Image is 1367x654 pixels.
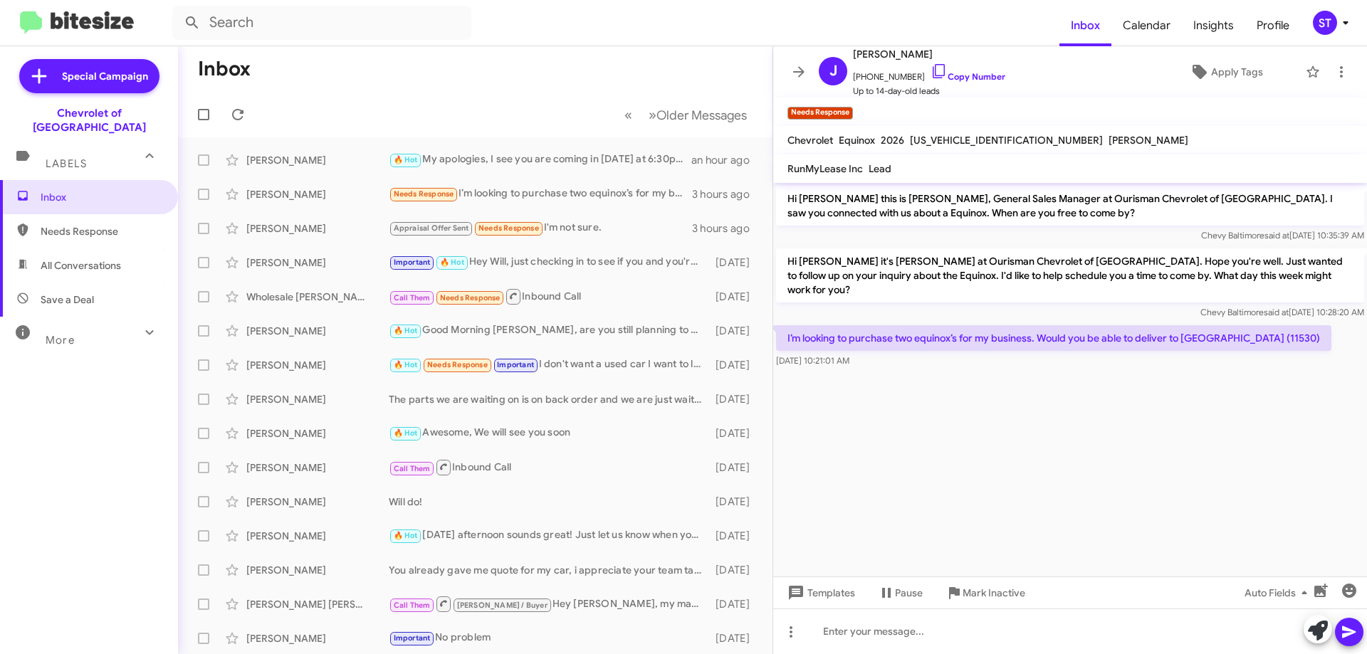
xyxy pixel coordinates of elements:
[1245,580,1313,606] span: Auto Fields
[394,293,431,302] span: Call Them
[829,60,837,83] span: J
[389,288,708,305] div: Inbound Call
[708,392,761,406] div: [DATE]
[853,46,1005,63] span: [PERSON_NAME]
[389,357,708,373] div: I don't want a used car I want to lease a new car
[394,189,454,199] span: Needs Response
[931,71,1005,82] a: Copy Number
[246,426,389,441] div: [PERSON_NAME]
[172,6,471,40] input: Search
[389,563,708,577] div: You already gave me quote for my car, i appreciate your team taking the time to work on me with t...
[389,392,708,406] div: The parts we are waiting on is on back order and we are just waiting for the parts to get her to ...
[394,464,431,473] span: Call Them
[246,221,389,236] div: [PERSON_NAME]
[246,255,389,270] div: [PERSON_NAME]
[246,290,389,304] div: Wholesale [PERSON_NAME]
[866,580,934,606] button: Pause
[198,58,251,80] h1: Inbox
[617,100,755,130] nav: Page navigation example
[1200,307,1364,317] span: Chevy Baltimore [DATE] 10:28:20 AM
[708,358,761,372] div: [DATE]
[787,162,863,175] span: RunMyLease Inc
[246,187,389,201] div: [PERSON_NAME]
[246,597,389,611] div: [PERSON_NAME] [PERSON_NAME]
[394,601,431,610] span: Call Them
[41,292,94,307] span: Save a Deal
[389,595,708,613] div: Hey [PERSON_NAME], my manager’s been paying up to 180% over market for trades this week. If yours...
[389,152,691,168] div: My apologies, I see you are coming in [DATE] at 6:30pm
[785,580,855,606] span: Templates
[389,186,692,202] div: I’m looking to purchase two equinox’s for my business. Would you be able to deliver to [GEOGRAPHI...
[787,107,853,120] small: Needs Response
[1313,11,1337,35] div: ST
[1264,230,1289,241] span: said at
[708,324,761,338] div: [DATE]
[389,527,708,544] div: [DATE] afternoon sounds great! Just let us know when you're able to make it, and we'll be ready t...
[776,186,1364,226] p: Hi [PERSON_NAME] this is [PERSON_NAME], General Sales Manager at Ourisman Chevrolet of [GEOGRAPHI...
[246,631,389,645] div: [PERSON_NAME]
[394,531,418,540] span: 🔥 Hot
[394,326,418,335] span: 🔥 Hot
[895,580,923,606] span: Pause
[246,392,389,406] div: [PERSON_NAME]
[1211,59,1263,85] span: Apply Tags
[1111,5,1182,46] a: Calendar
[394,223,469,233] span: Appraisal Offer Sent
[497,360,534,369] span: Important
[692,221,761,236] div: 3 hours ago
[46,157,87,170] span: Labels
[246,460,389,475] div: [PERSON_NAME]
[776,248,1364,302] p: Hi [PERSON_NAME] it's [PERSON_NAME] at Ourisman Chevrolet of [GEOGRAPHIC_DATA]. Hope you're well....
[389,630,708,646] div: No problem
[692,187,761,201] div: 3 hours ago
[787,134,833,147] span: Chevrolet
[246,495,389,509] div: [PERSON_NAME]
[1245,5,1301,46] a: Profile
[708,631,761,645] div: [DATE]
[1109,134,1188,147] span: [PERSON_NAME]
[708,460,761,475] div: [DATE]
[440,293,501,302] span: Needs Response
[440,258,464,267] span: 🔥 Hot
[41,224,162,238] span: Needs Response
[46,334,75,347] span: More
[708,495,761,509] div: [DATE]
[656,107,747,123] span: Older Messages
[1233,580,1324,606] button: Auto Fields
[246,529,389,543] div: [PERSON_NAME]
[1153,59,1299,85] button: Apply Tags
[1059,5,1111,46] a: Inbox
[853,84,1005,98] span: Up to 14-day-old leads
[394,428,418,438] span: 🔥 Hot
[640,100,755,130] button: Next
[910,134,1103,147] span: [US_VEHICLE_IDENTIFICATION_NUMBER]
[963,580,1025,606] span: Mark Inactive
[478,223,539,233] span: Needs Response
[869,162,891,175] span: Lead
[708,563,761,577] div: [DATE]
[708,255,761,270] div: [DATE]
[708,290,761,304] div: [DATE]
[1201,230,1364,241] span: Chevy Baltimore [DATE] 10:35:39 AM
[389,220,692,236] div: I'm not sure.
[389,425,708,441] div: Awesome, We will see you soon
[246,358,389,372] div: [PERSON_NAME]
[773,580,866,606] button: Templates
[691,153,761,167] div: an hour ago
[708,426,761,441] div: [DATE]
[649,106,656,124] span: »
[1182,5,1245,46] span: Insights
[19,59,159,93] a: Special Campaign
[853,63,1005,84] span: [PHONE_NUMBER]
[624,106,632,124] span: «
[427,360,488,369] span: Needs Response
[246,563,389,577] div: [PERSON_NAME]
[246,153,389,167] div: [PERSON_NAME]
[389,458,708,476] div: Inbound Call
[41,190,162,204] span: Inbox
[881,134,904,147] span: 2026
[1301,11,1351,35] button: ST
